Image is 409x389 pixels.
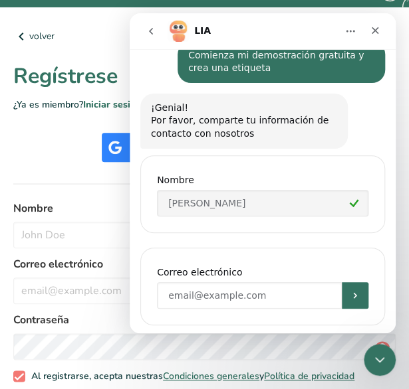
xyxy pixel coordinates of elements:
[163,370,259,382] a: Condiciones generales
[11,229,255,336] div: LIA dice…
[130,13,396,333] iframe: Intercom live chat
[13,222,396,248] input: John Doe
[13,256,396,272] label: Correo electrónico
[27,269,212,295] input: Enter your email
[364,344,396,376] iframe: Intercom live chat
[13,200,396,216] label: Nombre
[212,269,239,295] button: Enviar
[264,370,354,382] a: Política de privacidad
[25,370,355,382] span: Al registrarse, acepta nuestras y
[83,98,141,111] a: Iniciar sesión
[13,60,396,92] h1: Regístrese
[13,312,396,328] label: Contraseña
[13,29,396,44] a: volver
[13,277,396,304] input: email@example.com
[13,98,396,112] p: ¿Ya es miembro?
[27,252,239,266] div: Correo electrónico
